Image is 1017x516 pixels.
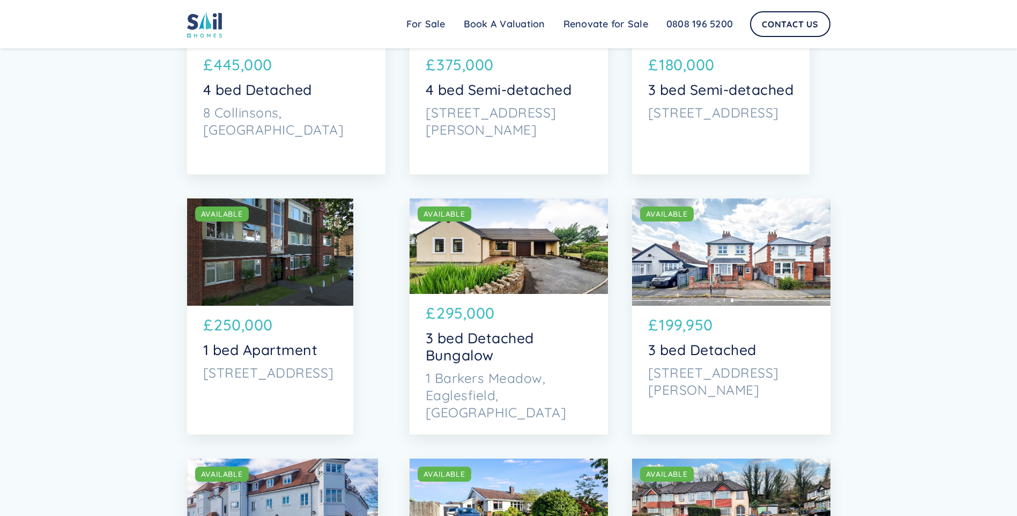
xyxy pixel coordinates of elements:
p: [STREET_ADDRESS] [203,364,337,381]
img: sail home logo colored [187,11,222,38]
div: AVAILABLE [424,209,465,219]
p: 295,000 [436,302,495,325]
p: 4 bed Semi-detached [426,82,592,99]
p: £ [426,302,436,325]
a: Contact Us [750,11,830,37]
p: 1 Barkers Meadow, Eaglesfield, [GEOGRAPHIC_DATA] [426,370,592,421]
div: AVAILABLE [646,469,688,480]
p: [STREET_ADDRESS][PERSON_NAME] [426,104,592,138]
p: 3 bed Detached Bungalow [426,330,592,364]
div: AVAILABLE [201,469,243,480]
p: [STREET_ADDRESS] [648,104,794,121]
a: AVAILABLE£295,0003 bed Detached Bungalow1 Barkers Meadow, Eaglesfield, [GEOGRAPHIC_DATA] [410,198,608,434]
p: 3 bed Semi-detached [648,82,794,99]
a: 0808 196 5200 [657,13,742,35]
p: 180,000 [659,54,715,77]
p: 250,000 [214,314,273,337]
div: AVAILABLE [646,209,688,219]
p: 445,000 [214,54,272,77]
p: 375,000 [436,54,494,77]
a: Renovate for Sale [554,13,657,35]
div: AVAILABLE [424,469,465,480]
p: 3 bed Detached [648,342,814,359]
div: AVAILABLE [201,209,243,219]
p: 199,950 [659,314,713,337]
a: Book A Valuation [455,13,554,35]
p: 4 bed Detached [203,82,369,99]
p: £ [648,314,658,337]
a: AVAILABLE£250,0001 bed Apartment[STREET_ADDRESS] [187,198,353,434]
p: 8 Collinsons, [GEOGRAPHIC_DATA] [203,104,369,138]
a: AVAILABLE£199,9503 bed Detached[STREET_ADDRESS][PERSON_NAME] [632,198,830,434]
a: For Sale [397,13,455,35]
p: £ [648,54,658,77]
p: £ [203,314,213,337]
p: 1 bed Apartment [203,342,337,359]
p: £ [203,54,213,77]
p: [STREET_ADDRESS][PERSON_NAME] [648,364,814,399]
p: £ [426,54,436,77]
